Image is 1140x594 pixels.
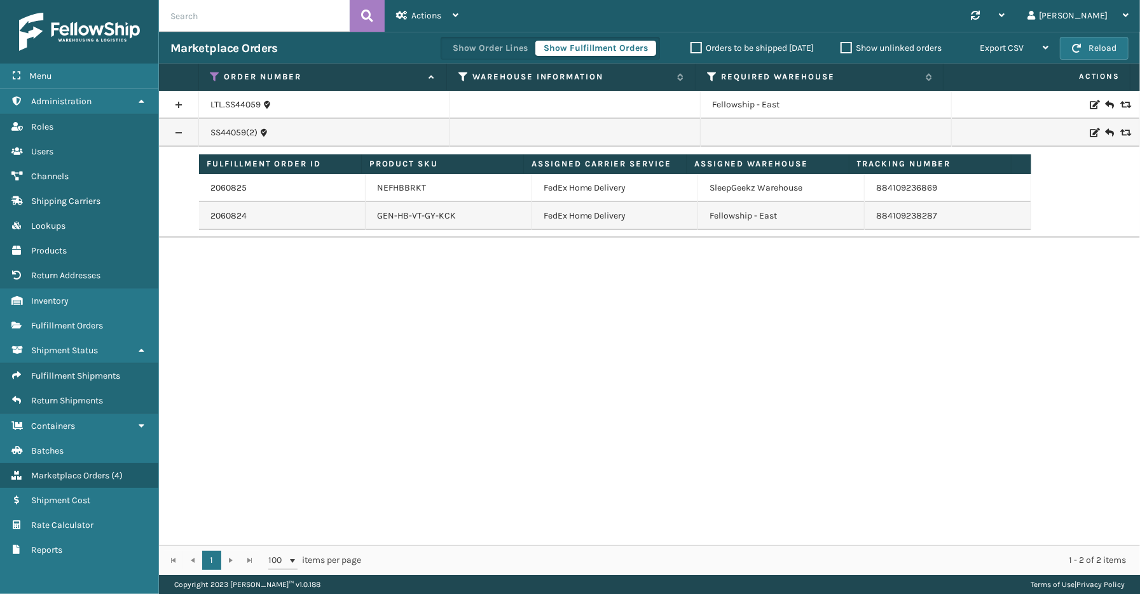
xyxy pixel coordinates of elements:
[31,220,65,231] span: Lookups
[31,520,93,530] span: Rate Calculator
[1105,98,1113,111] i: Create Return Label
[1060,37,1129,60] button: Reload
[876,210,937,221] a: 884109238287
[31,470,109,481] span: Marketplace Orders
[532,174,699,202] td: FedEx Home Delivery
[31,395,103,406] span: Return Shipments
[698,174,865,202] td: SleepGeekz Warehouse
[31,345,98,356] span: Shipment Status
[174,575,320,594] p: Copyright 2023 [PERSON_NAME]™ v 1.0.188
[31,495,90,506] span: Shipment Cost
[690,43,814,53] label: Orders to be shipped [DATE]
[224,71,422,83] label: Order Number
[369,158,516,170] label: Product SKU
[268,554,287,567] span: 100
[170,41,277,56] h3: Marketplace Orders
[366,202,532,230] td: GEN-HB-VT-GY-KCK
[207,158,354,170] label: Fulfillment Order ID
[111,470,123,481] span: ( 4 )
[698,202,865,230] td: Fellowship - East
[268,551,361,570] span: items per page
[1120,100,1128,109] i: Replace
[1120,128,1128,137] i: Replace
[1031,580,1075,589] a: Terms of Use
[411,10,441,21] span: Actions
[210,126,258,139] a: SS44059(2)
[1076,580,1125,589] a: Privacy Policy
[876,182,937,193] a: 884109236869
[31,320,103,331] span: Fulfillment Orders
[694,158,841,170] label: Assigned Warehouse
[444,41,536,56] button: Show Order Lines
[31,270,100,281] span: Return Addresses
[841,43,942,53] label: Show unlinked orders
[31,445,64,456] span: Batches
[1105,126,1113,139] i: Create Return Label
[210,98,261,111] a: LTL.SS44059
[532,158,678,170] label: Assigned Carrier Service
[31,171,69,182] span: Channels
[1031,575,1125,594] div: |
[31,245,67,256] span: Products
[210,182,247,194] a: 2060825
[532,202,699,230] td: FedEx Home Delivery
[472,71,671,83] label: Warehouse Information
[31,146,53,157] span: Users
[721,71,919,83] label: Required Warehouse
[202,551,221,570] a: 1
[980,43,1024,53] span: Export CSV
[31,196,100,206] span: Shipping Carriers
[366,174,532,202] td: NEFHBBRKT
[701,91,952,119] td: Fellowship - East
[210,210,247,222] a: 2060824
[31,295,69,306] span: Inventory
[31,370,120,381] span: Fulfillment Shipments
[948,66,1127,87] span: Actions
[857,158,1004,170] label: Tracking Number
[31,121,53,132] span: Roles
[1090,128,1097,137] i: Edit
[29,71,52,81] span: Menu
[31,421,75,431] span: Containers
[31,544,62,555] span: Reports
[31,96,92,107] span: Administration
[535,41,656,56] button: Show Fulfillment Orders
[379,554,1126,567] div: 1 - 2 of 2 items
[19,13,140,51] img: logo
[1090,100,1097,109] i: Edit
